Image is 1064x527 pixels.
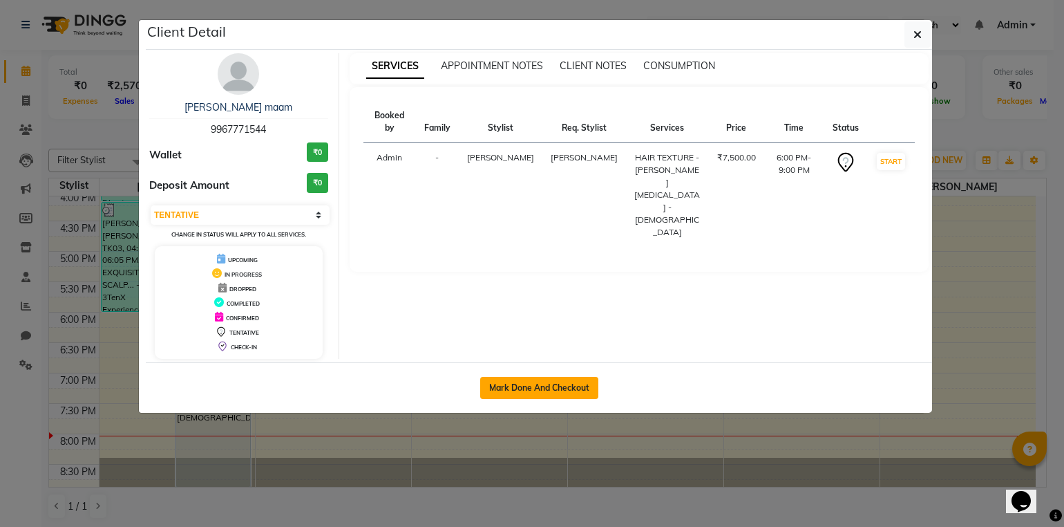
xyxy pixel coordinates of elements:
[228,257,258,263] span: UPCOMING
[643,59,715,72] span: CONSUMPTION
[560,59,627,72] span: CLIENT NOTES
[551,152,618,163] span: [PERSON_NAME]
[717,151,756,164] div: ₹7,500.00
[416,101,459,143] th: Family
[459,101,542,143] th: Stylist
[709,101,764,143] th: Price
[211,123,266,136] span: 9967771544
[149,178,229,194] span: Deposit Amount
[764,143,824,248] td: 6:00 PM-9:00 PM
[229,329,259,336] span: TENTATIVE
[363,101,416,143] th: Booked by
[1006,472,1050,513] iframe: chat widget
[877,153,905,170] button: START
[542,101,626,143] th: Req. Stylist
[764,101,824,143] th: Time
[227,300,260,307] span: COMPLETED
[634,151,701,239] div: HAIR TEXTURE - [PERSON_NAME][MEDICAL_DATA] - [DEMOGRAPHIC_DATA]
[441,59,543,72] span: APPOINTMENT NOTES
[218,53,259,95] img: avatar
[480,377,598,399] button: Mark Done And Checkout
[467,152,534,163] span: [PERSON_NAME]
[229,286,256,293] span: DROPPED
[363,143,416,248] td: Admin
[416,143,459,248] td: -
[366,54,424,79] span: SERVICES
[307,173,328,193] h3: ₹0
[147,21,226,42] h5: Client Detail
[171,231,306,238] small: Change in status will apply to all services.
[626,101,709,143] th: Services
[226,315,259,322] span: CONFIRMED
[824,101,867,143] th: Status
[149,147,182,163] span: Wallet
[231,344,257,351] span: CHECK-IN
[225,271,262,278] span: IN PROGRESS
[307,142,328,163] h3: ₹0
[184,101,292,113] a: [PERSON_NAME] maam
